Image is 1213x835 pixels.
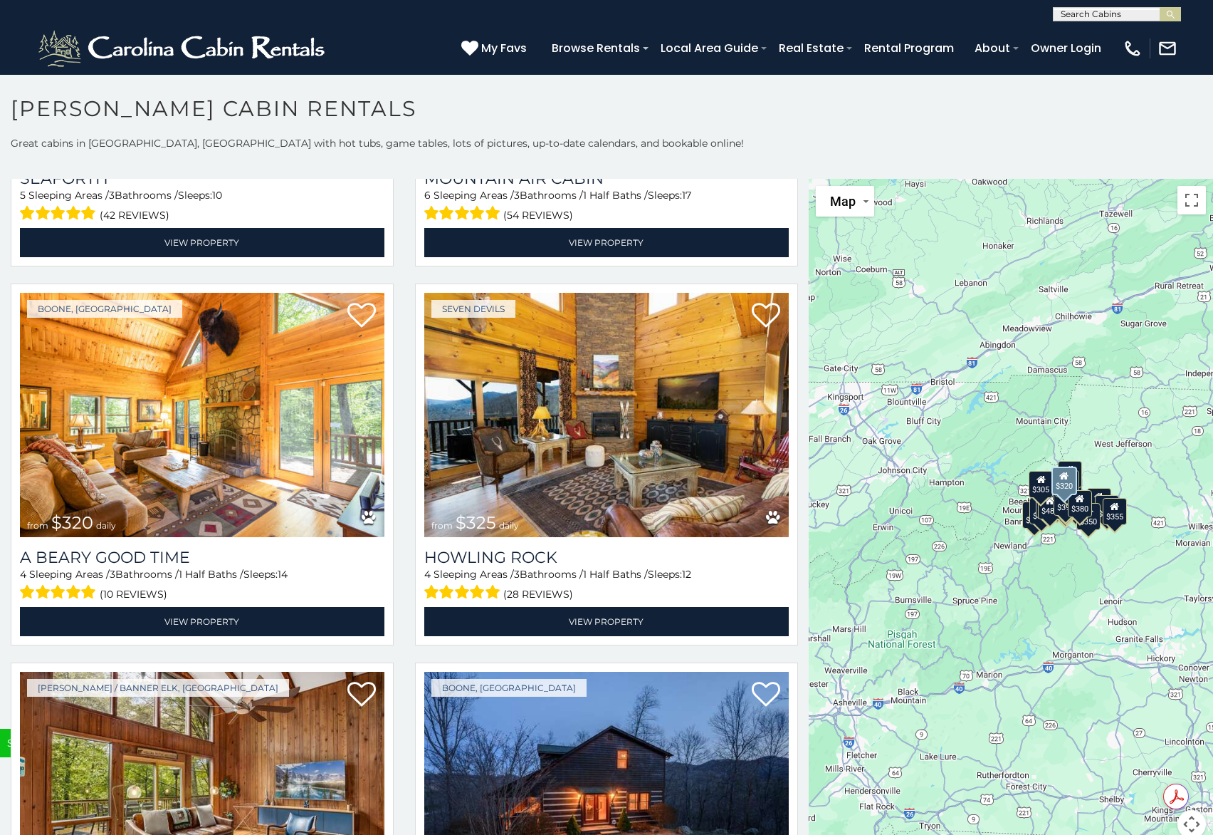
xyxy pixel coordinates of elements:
[816,186,874,217] button: Change map style
[514,568,520,581] span: 3
[1029,471,1053,498] div: $305
[20,228,384,257] a: View Property
[1051,467,1077,495] div: $320
[583,568,648,581] span: 1 Half Baths /
[96,520,116,531] span: daily
[514,189,520,202] span: 3
[1095,495,1119,522] div: $355
[36,27,331,70] img: White-1-2.png
[424,567,789,603] div: Sleeping Areas / Bathrooms / Sleeps:
[1177,186,1206,214] button: Toggle fullscreen view
[347,680,376,710] a: Add to favorites
[20,567,384,603] div: Sleeping Areas / Bathrooms / Sleeps:
[20,189,26,202] span: 5
[503,206,573,224] span: (54 reviews)
[1038,492,1062,519] div: $485
[347,301,376,331] a: Add to favorites
[481,39,527,57] span: My Favs
[503,585,573,603] span: (28 reviews)
[424,548,789,567] a: Howling Rock
[27,300,182,318] a: Boone, [GEOGRAPHIC_DATA]
[278,568,288,581] span: 14
[1029,497,1054,524] div: $330
[456,512,496,533] span: $325
[424,607,789,636] a: View Property
[1022,502,1046,529] div: $375
[857,36,961,61] a: Rental Program
[109,189,115,202] span: 3
[424,568,431,581] span: 4
[830,194,856,209] span: Map
[20,293,384,537] a: A Beary Good Time from $320 daily
[51,512,93,533] span: $320
[1055,470,1079,497] div: $255
[1123,38,1143,58] img: phone-regular-white.png
[682,189,691,202] span: 17
[431,520,453,531] span: from
[752,680,780,710] a: Add to favorites
[1103,498,1127,525] div: $355
[499,520,519,531] span: daily
[179,568,243,581] span: 1 Half Baths /
[424,293,789,537] img: Howling Rock
[1024,36,1108,61] a: Owner Login
[583,189,648,202] span: 1 Half Baths /
[110,568,115,581] span: 3
[1157,38,1177,58] img: mail-regular-white.png
[424,188,789,224] div: Sleeping Areas / Bathrooms / Sleeps:
[27,679,289,697] a: [PERSON_NAME] / Banner Elk, [GEOGRAPHIC_DATA]
[424,169,789,188] a: Mountain Air Cabin
[20,607,384,636] a: View Property
[100,206,169,224] span: (42 reviews)
[752,301,780,331] a: Add to favorites
[461,39,530,58] a: My Favs
[20,293,384,537] img: A Beary Good Time
[653,36,765,61] a: Local Area Guide
[424,228,789,257] a: View Property
[1087,488,1111,515] div: $930
[424,189,431,202] span: 6
[967,36,1017,61] a: About
[431,300,515,318] a: Seven Devils
[27,520,48,531] span: from
[20,188,384,224] div: Sleeping Areas / Bathrooms / Sleeps:
[20,568,26,581] span: 4
[20,548,384,567] a: A Beary Good Time
[424,293,789,537] a: Howling Rock from $325 daily
[1036,491,1060,518] div: $400
[431,679,587,697] a: Boone, [GEOGRAPHIC_DATA]
[772,36,851,61] a: Real Estate
[100,585,167,603] span: (10 reviews)
[20,169,384,188] a: Seaforth
[682,568,691,581] span: 12
[1054,489,1078,516] div: $395
[1058,461,1082,488] div: $525
[1068,490,1092,517] div: $380
[212,189,222,202] span: 10
[545,36,647,61] a: Browse Rentals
